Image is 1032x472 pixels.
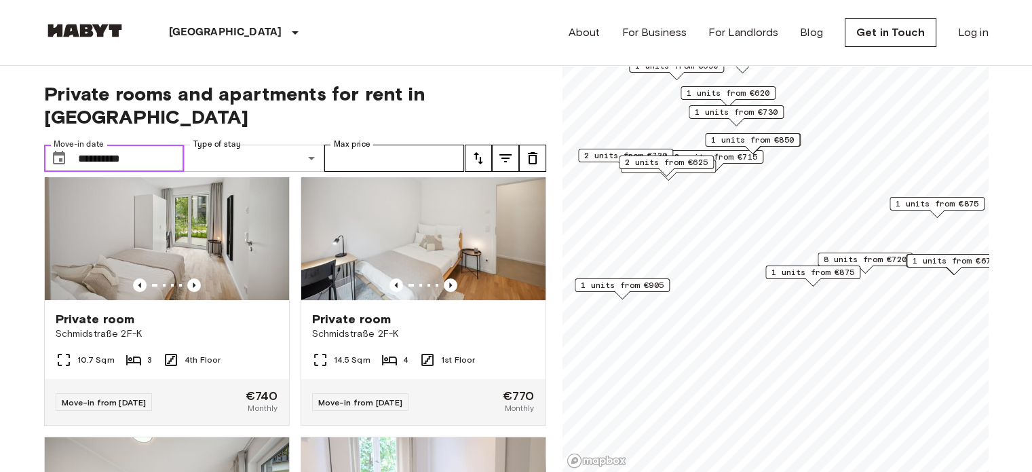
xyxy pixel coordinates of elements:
[465,145,492,172] button: tune
[705,133,800,154] div: Map marker
[403,354,408,366] span: 4
[301,137,546,300] img: Marketing picture of unit DE-01-260-006-01
[248,402,278,414] span: Monthly
[706,133,801,154] div: Map marker
[62,397,147,407] span: Move-in from [DATE]
[56,327,278,341] span: Schmidstraße 2F-K
[169,24,282,41] p: [GEOGRAPHIC_DATA]
[765,266,860,287] div: Map marker
[45,145,73,172] button: Choose date, selected date is 1 Jan 2026
[824,253,906,266] span: 8 units from €720
[906,254,1001,275] div: Map marker
[687,87,769,99] span: 1 units from €620
[54,139,104,150] label: Move-in date
[818,253,913,274] div: Map marker
[193,139,241,150] label: Type of stay
[681,86,776,107] div: Map marker
[334,354,370,366] span: 14.5 Sqm
[147,354,152,366] span: 3
[906,254,1001,275] div: Map marker
[44,137,290,426] a: Marketing picture of unit DE-01-260-032-02Previous imagePrevious imagePrivate roomSchmidstraße 2F...
[77,354,115,366] span: 10.7 Sqm
[578,149,673,170] div: Map marker
[301,137,546,426] a: Marketing picture of unit DE-01-260-006-01Previous imagePrevious imagePrivate roomSchmidstraße 2F...
[584,149,667,162] span: 2 units from €730
[625,156,708,168] span: 2 units from €625
[913,255,995,267] span: 1 units from €675
[622,24,687,41] a: For Business
[312,311,391,327] span: Private room
[569,24,600,41] a: About
[492,145,519,172] button: tune
[800,24,823,41] a: Blog
[771,266,854,278] span: 1 units from €875
[56,311,135,327] span: Private room
[708,24,778,41] a: For Landlords
[890,197,985,218] div: Map marker
[444,278,457,292] button: Previous image
[133,278,147,292] button: Previous image
[689,105,784,126] div: Map marker
[318,397,403,407] span: Move-in from [DATE]
[334,139,370,150] label: Max price
[711,134,794,146] span: 1 units from €850
[389,278,403,292] button: Previous image
[668,150,763,171] div: Map marker
[441,354,475,366] span: 1st Floor
[44,24,126,37] img: Habyt
[519,145,546,172] button: tune
[575,278,670,299] div: Map marker
[45,137,289,300] img: Marketing picture of unit DE-01-260-032-02
[187,278,201,292] button: Previous image
[629,59,724,80] div: Map marker
[958,24,989,41] a: Log in
[619,156,714,177] div: Map marker
[503,390,535,402] span: €770
[567,453,626,469] a: Mapbox logo
[44,82,546,128] span: Private rooms and apartments for rent in [GEOGRAPHIC_DATA]
[504,402,534,414] span: Monthly
[674,151,757,163] span: 2 units from €715
[635,60,718,72] span: 1 units from €690
[695,106,778,118] span: 1 units from €730
[581,279,664,291] span: 1 units from €905
[621,160,716,181] div: Map marker
[845,18,936,47] a: Get in Touch
[246,390,278,402] span: €740
[312,327,535,341] span: Schmidstraße 2F-K
[185,354,221,366] span: 4th Floor
[896,198,978,210] span: 1 units from €875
